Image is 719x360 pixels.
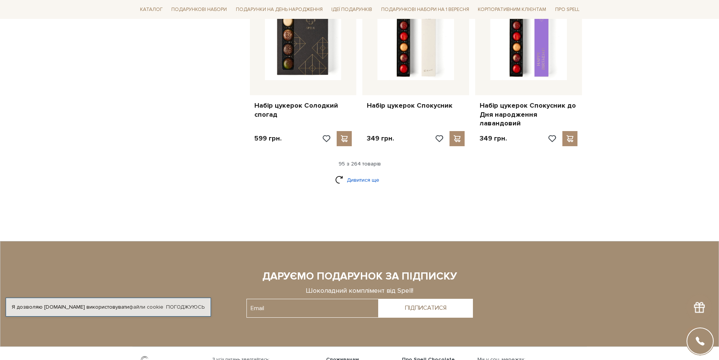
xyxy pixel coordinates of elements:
div: Я дозволяю [DOMAIN_NAME] використовувати [6,304,211,311]
a: Подарункові набори на 1 Вересня [378,3,472,16]
p: 349 грн. [480,134,507,143]
a: Дивитися ще [335,173,384,187]
span: Подарунки на День народження [233,4,326,15]
p: 349 грн. [367,134,394,143]
span: Про Spell [552,4,582,15]
a: Корпоративним клієнтам [475,3,549,16]
span: Ідеї подарунків [328,4,375,15]
a: Набір цукерок Солодкий спогад [254,101,352,119]
div: 95 з 264 товарів [134,161,585,167]
span: Подарункові набори [168,4,230,15]
a: Набір цукерок Спокусник [367,101,465,110]
a: файли cookie [129,304,163,310]
p: 599 грн. [254,134,282,143]
a: Погоджуюсь [166,304,205,311]
a: Набір цукерок Спокусник до Дня народження лавандовий [480,101,577,128]
span: Каталог [137,4,166,15]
